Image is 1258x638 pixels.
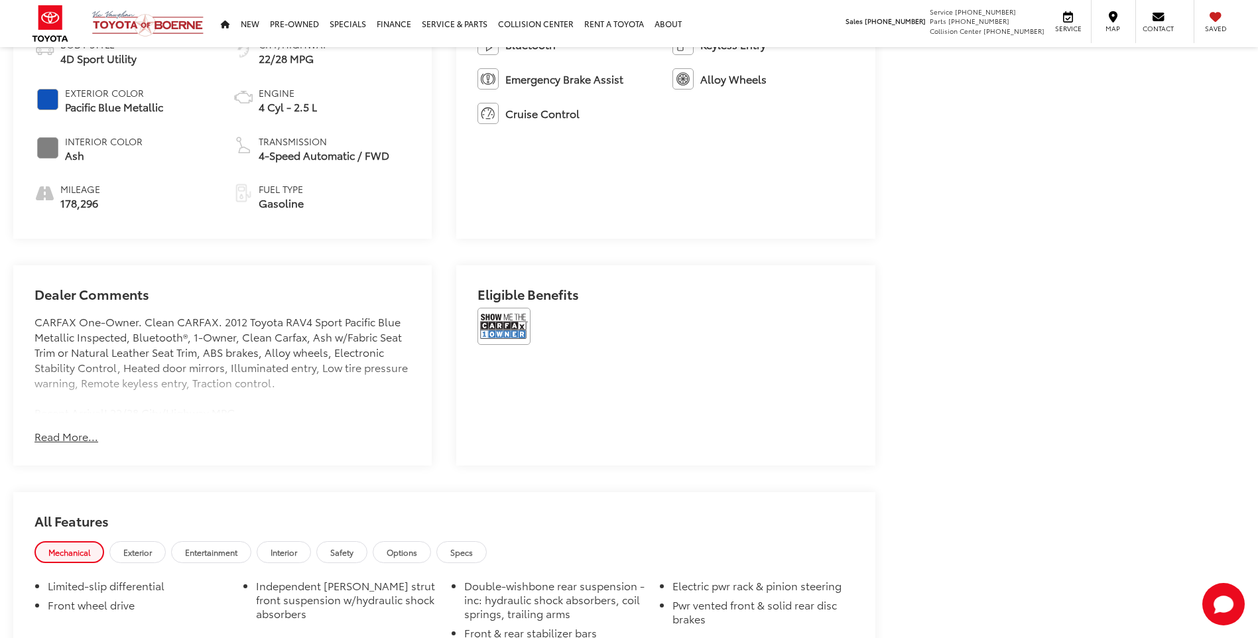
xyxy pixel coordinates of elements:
[672,598,854,631] li: Pwr vented front & solid rear disc brakes
[271,546,297,558] span: Interior
[259,86,317,99] span: Engine
[477,68,499,90] img: Emergency Brake Assist
[65,99,163,115] span: Pacific Blue Metallic
[846,16,863,26] span: Sales
[65,148,143,163] span: Ash
[34,314,410,414] div: CARFAX One-Owner. Clean CARFAX. 2012 Toyota RAV4 Sport Pacific Blue Metallic Inspected, Bluetooth...
[477,287,853,308] h2: Eligible Benefits
[256,579,438,625] li: Independent [PERSON_NAME] strut front suspension w/hydraulic shock absorbers
[672,579,854,598] li: Electric pwr rack & pinion steering
[185,546,237,558] span: Entertainment
[955,7,1016,17] span: [PHONE_NUMBER]
[330,546,353,558] span: Safety
[948,16,1009,26] span: [PHONE_NUMBER]
[34,429,98,444] button: Read More...
[700,72,767,87] span: Alloy Wheels
[1202,583,1245,625] button: Toggle Chat Window
[37,137,58,159] span: #808080
[464,579,646,625] li: Double-wishbone rear suspension -inc: hydraulic shock absorbers, coil springs, trailing arms
[1053,24,1083,33] span: Service
[259,51,327,66] span: 22/28 MPG
[259,196,304,211] span: Gasoline
[123,546,152,558] span: Exterior
[34,287,410,314] h2: Dealer Comments
[259,99,317,115] span: 4 Cyl - 2.5 L
[92,10,204,37] img: Vic Vaughan Toyota of Boerne
[505,72,623,87] span: Emergency Brake Assist
[1201,24,1230,33] span: Saved
[37,89,58,110] span: #0F52BA
[505,106,580,121] span: Cruise Control
[930,7,953,17] span: Service
[930,16,946,26] span: Parts
[672,68,694,90] img: Alloy Wheels
[48,579,229,598] li: Limited-slip differential
[259,38,327,51] span: City/Highway
[1143,24,1174,33] span: Contact
[477,308,531,345] img: CarFax One Owner
[1098,24,1127,33] span: Map
[1202,583,1245,625] svg: Start Chat
[259,135,389,148] span: Transmission
[259,182,304,196] span: Fuel Type
[450,546,473,558] span: Specs
[930,26,981,36] span: Collision Center
[48,598,229,617] li: Front wheel drive
[65,86,163,99] span: Exterior Color
[13,492,875,541] h2: All Features
[477,103,499,124] img: Cruise Control
[60,182,100,196] span: Mileage
[60,196,100,211] span: 178,296
[865,16,926,26] span: [PHONE_NUMBER]
[60,51,137,66] span: 4D Sport Utility
[65,135,143,148] span: Interior Color
[387,546,417,558] span: Options
[259,148,389,163] span: 4-Speed Automatic / FWD
[983,26,1044,36] span: [PHONE_NUMBER]
[34,182,54,201] i: mileage icon
[233,38,254,59] img: Fuel Economy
